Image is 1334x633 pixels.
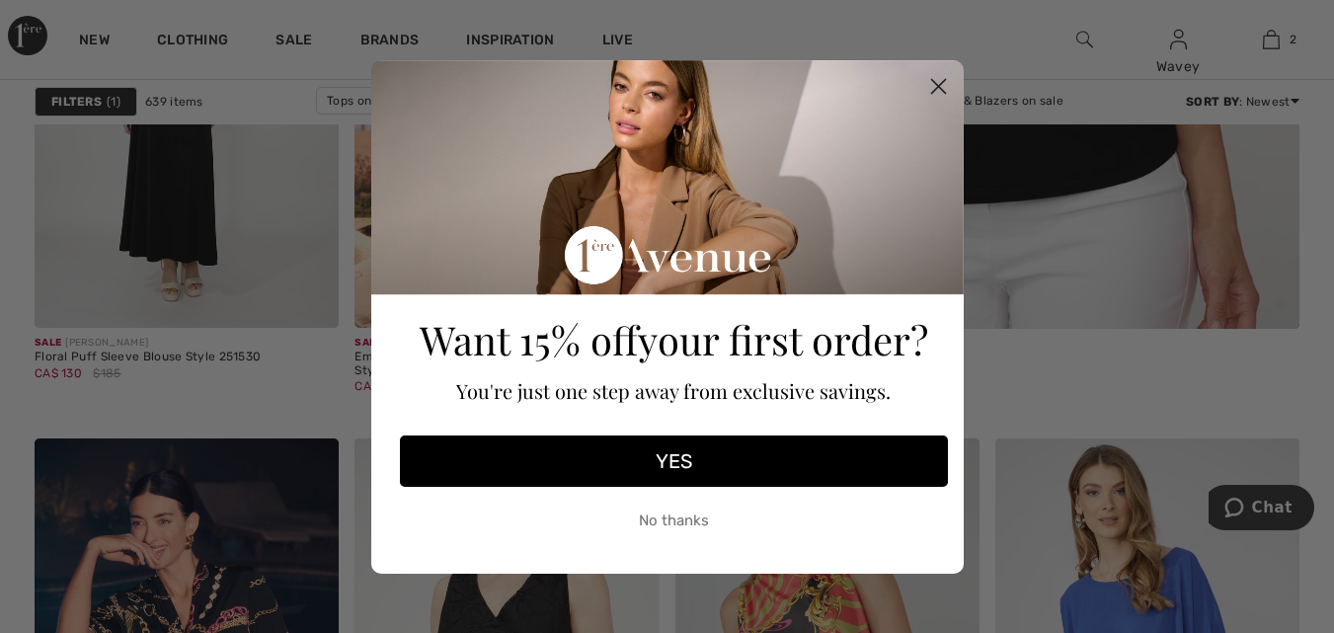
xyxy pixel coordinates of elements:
span: your first order? [638,313,928,365]
button: YES [400,435,948,487]
span: Chat [43,14,84,32]
span: Want 15% off [420,313,638,365]
span: You're just one step away from exclusive savings. [456,377,891,404]
button: No thanks [400,497,948,546]
button: Close dialog [921,69,956,104]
